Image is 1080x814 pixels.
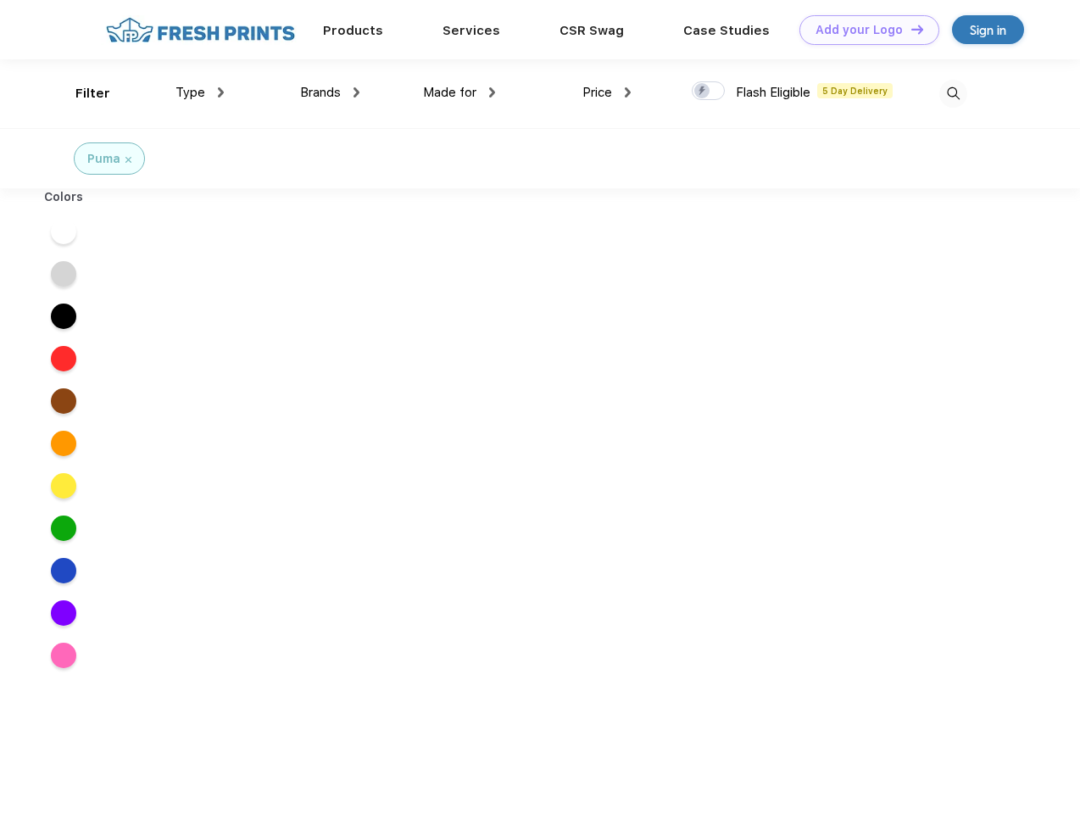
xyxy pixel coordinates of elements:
[75,84,110,103] div: Filter
[817,83,893,98] span: 5 Day Delivery
[300,85,341,100] span: Brands
[939,80,967,108] img: desktop_search.svg
[354,87,359,98] img: dropdown.png
[911,25,923,34] img: DT
[31,188,97,206] div: Colors
[323,23,383,38] a: Products
[736,85,810,100] span: Flash Eligible
[218,87,224,98] img: dropdown.png
[816,23,903,37] div: Add your Logo
[559,23,624,38] a: CSR Swag
[489,87,495,98] img: dropdown.png
[970,20,1006,40] div: Sign in
[443,23,500,38] a: Services
[952,15,1024,44] a: Sign in
[625,87,631,98] img: dropdown.png
[582,85,612,100] span: Price
[423,85,476,100] span: Made for
[125,157,131,163] img: filter_cancel.svg
[101,15,300,45] img: fo%20logo%202.webp
[87,150,120,168] div: Puma
[175,85,205,100] span: Type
